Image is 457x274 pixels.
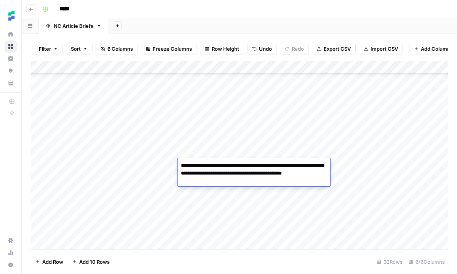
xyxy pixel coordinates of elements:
button: Help + Support [5,259,17,271]
button: 6 Columns [96,43,138,55]
img: Ten Speed Logo [5,9,18,22]
span: Export CSV [324,45,351,53]
a: NC Article Briefs [39,18,108,34]
span: Import CSV [371,45,398,53]
span: Freeze Columns [153,45,192,53]
button: Workspace: Ten Speed [5,6,17,25]
span: Filter [39,45,51,53]
button: Undo [247,43,277,55]
button: Export CSV [312,43,356,55]
button: Import CSV [359,43,403,55]
button: Add Column [409,43,455,55]
span: Add Row [42,258,63,266]
button: Freeze Columns [141,43,197,55]
span: Undo [259,45,272,53]
div: 32 Rows [374,256,406,268]
span: Row Height [212,45,239,53]
button: Add 10 Rows [68,256,114,268]
button: Add Row [31,256,68,268]
div: 6/6 Columns [406,256,448,268]
span: 6 Columns [107,45,133,53]
button: Redo [280,43,309,55]
button: Row Height [200,43,244,55]
a: Insights [5,53,17,65]
a: Settings [5,234,17,247]
span: Add 10 Rows [79,258,110,266]
span: Add Column [421,45,450,53]
span: Sort [71,45,81,53]
a: Home [5,28,17,40]
button: Sort [66,43,93,55]
span: Redo [292,45,304,53]
a: Opportunities [5,65,17,77]
button: Filter [34,43,63,55]
a: Usage [5,247,17,259]
a: Browse [5,40,17,53]
div: NC Article Briefs [54,22,93,30]
a: Your Data [5,77,17,89]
